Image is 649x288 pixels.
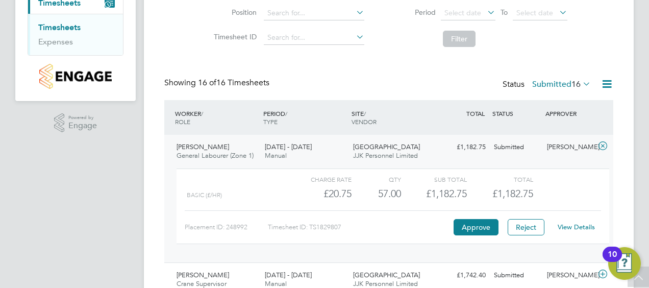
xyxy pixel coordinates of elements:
[443,31,476,47] button: Filter
[401,185,467,202] div: £1,182.75
[175,117,190,126] span: ROLE
[172,104,261,131] div: WORKER
[263,117,278,126] span: TYPE
[608,247,641,280] button: Open Resource Center, 10 new notifications
[68,113,97,122] span: Powered by
[508,219,544,235] button: Reject
[177,142,229,151] span: [PERSON_NAME]
[490,104,543,123] div: STATUS
[543,104,596,123] div: APPROVER
[265,151,287,160] span: Manual
[490,139,543,156] div: Submitted
[38,22,81,32] a: Timesheets
[286,173,352,185] div: Charge rate
[164,78,271,88] div: Showing
[68,122,97,130] span: Engage
[261,104,349,131] div: PERIOD
[467,173,533,185] div: Total
[353,142,420,151] span: [GEOGRAPHIC_DATA]
[286,185,352,202] div: £20.75
[571,79,581,89] span: 16
[490,267,543,284] div: Submitted
[211,32,257,41] label: Timesheet ID
[177,279,227,288] span: Crane Supervisor
[497,6,511,19] span: To
[349,104,437,131] div: SITE
[608,254,617,268] div: 10
[352,185,401,202] div: 57.00
[39,64,111,89] img: countryside-properties-logo-retina.png
[558,223,595,231] a: View Details
[437,267,490,284] div: £1,742.40
[265,142,312,151] span: [DATE] - [DATE]
[543,139,596,156] div: [PERSON_NAME]
[437,139,490,156] div: £1,182.75
[187,191,222,199] span: Basic (£/HR)
[353,151,418,160] span: JJK Personnel Limited
[353,279,418,288] span: JJK Personnel Limited
[353,271,420,279] span: [GEOGRAPHIC_DATA]
[265,279,287,288] span: Manual
[265,271,312,279] span: [DATE] - [DATE]
[543,267,596,284] div: [PERSON_NAME]
[268,219,451,235] div: Timesheet ID: TS1829807
[38,37,73,46] a: Expenses
[492,187,533,200] span: £1,182.75
[352,117,377,126] span: VENDOR
[198,78,216,88] span: 16 of
[177,271,229,279] span: [PERSON_NAME]
[401,173,467,185] div: Sub Total
[177,151,254,160] span: General Labourer (Zone 1)
[532,79,591,89] label: Submitted
[444,8,481,17] span: Select date
[364,109,366,117] span: /
[285,109,287,117] span: /
[466,109,485,117] span: TOTAL
[503,78,593,92] div: Status
[516,8,553,17] span: Select date
[454,219,498,235] button: Approve
[198,78,269,88] span: 16 Timesheets
[28,14,123,55] div: Timesheets
[28,64,123,89] a: Go to home page
[185,219,268,235] div: Placement ID: 248992
[264,6,364,20] input: Search for...
[201,109,203,117] span: /
[211,8,257,17] label: Position
[390,8,436,17] label: Period
[54,113,97,133] a: Powered byEngage
[352,173,401,185] div: QTY
[264,31,364,45] input: Search for...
